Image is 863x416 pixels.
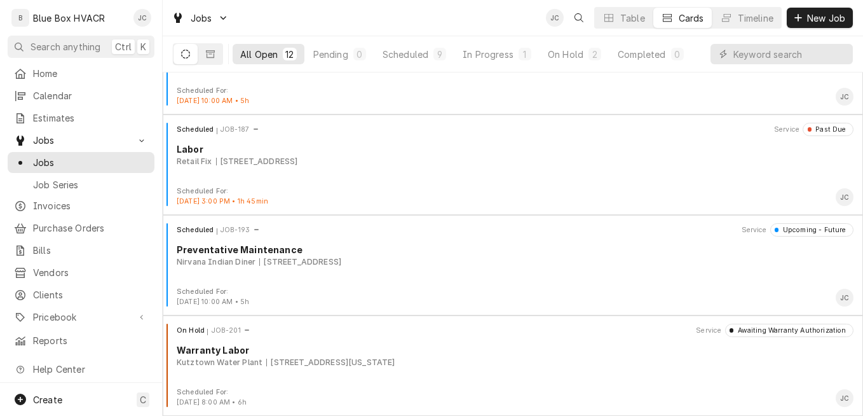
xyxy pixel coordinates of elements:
div: Job Card: JOB-187 [163,114,863,215]
div: Card Footer [168,186,858,207]
span: Calendar [33,89,148,102]
div: Object Extra Context Footer Label [177,287,249,297]
div: Cards [679,11,704,25]
div: Object Extra Context Footer Label [177,387,247,398]
div: Object Title [177,243,853,256]
div: Object Title [177,343,853,357]
div: All Open [240,48,278,61]
div: Object Extra Context Header [774,125,799,135]
div: Object Extra Context Header [742,225,767,235]
div: Object Subtext [177,256,853,268]
div: Object Status [770,223,853,236]
span: Help Center [33,363,147,376]
div: B [11,9,29,27]
div: Josh Canfield's Avatar [836,188,853,206]
div: 0 [674,48,681,61]
div: JC [546,9,564,27]
div: Object Subtext Primary [177,256,255,268]
div: Card Header Primary Content [177,223,260,236]
div: Card Header Secondary Content [774,123,853,135]
div: Object Subtext Primary [177,357,262,368]
div: Awaiting Warranty Authorization [733,326,846,336]
div: Card Footer Primary Content [836,289,853,307]
div: Card Header [168,223,858,236]
div: 9 [436,48,444,61]
div: Object State [177,326,208,336]
div: Completed [618,48,665,61]
a: Estimates [8,107,154,128]
div: Card Footer Primary Content [836,88,853,106]
div: Object Subtext Secondary [259,256,341,268]
span: [DATE] 10:00 AM • 5h [177,298,249,306]
a: Reports [8,330,154,351]
div: Card Footer Extra Context [177,387,247,408]
div: Object Subtext [177,156,853,167]
div: Object Extra Context Footer Value [177,96,249,106]
span: Bills [33,244,148,257]
div: JC [133,9,151,27]
div: Object Extra Context Header [696,326,721,336]
div: Blue Box HVACR [33,11,105,25]
div: Object Subtext Primary [177,156,212,167]
div: Card Header Secondary Content [696,324,853,336]
a: Purchase Orders [8,218,154,239]
div: Josh Canfield's Avatar [133,9,151,27]
button: New Job [787,8,853,28]
a: Go to Jobs [8,130,154,151]
button: Search anythingCtrlK [8,36,154,58]
a: Bills [8,240,154,261]
span: [DATE] 3:00 PM • 1h 45min [177,197,268,205]
div: 12 [285,48,294,61]
div: Object Title [177,142,853,156]
span: Clients [33,288,148,302]
div: Object Extra Context Footer Value [177,197,268,207]
a: Jobs [8,152,154,173]
span: Jobs [33,156,148,169]
span: Jobs [33,134,129,147]
button: Open search [569,8,589,28]
span: Jobs [191,11,212,25]
span: Estimates [33,111,148,125]
a: Go to Jobs [166,8,234,29]
div: Object Extra Context Footer Label [177,86,249,96]
a: Invoices [8,195,154,216]
span: Reports [33,334,148,347]
span: C [140,393,146,406]
div: Object ID [221,125,249,135]
div: Card Footer [168,86,858,106]
div: Card Footer Extra Context [177,86,249,106]
div: In Progress [463,48,513,61]
div: Object Subtext Secondary [216,156,298,167]
div: Josh Canfield's Avatar [836,289,853,307]
div: Object Extra Context Footer Label [177,186,268,197]
div: Object State [177,125,217,135]
div: On Hold [548,48,583,61]
div: Scheduled [383,48,428,61]
div: Card Header Secondary Content [742,223,854,236]
div: Object ID [221,225,250,235]
span: Job Series [33,178,148,191]
div: Card Footer [168,287,858,307]
div: Object Subtext Secondary [266,357,395,368]
div: Object ID [212,326,241,336]
div: Card Footer [168,387,858,408]
div: Object Extra Context Footer Value [177,297,249,307]
div: Card Footer Primary Content [836,389,853,407]
span: K [140,40,146,53]
div: JC [836,389,853,407]
span: Ctrl [115,40,132,53]
div: Card Header [168,324,858,336]
div: 2 [591,48,599,61]
a: Vendors [8,262,154,283]
span: [DATE] 10:00 AM • 5h [177,97,249,105]
div: Object Status [725,324,853,336]
div: Card Header Primary Content [177,123,259,135]
span: Create [33,394,62,405]
a: Go to Help Center [8,359,154,380]
div: Pending [313,48,348,61]
span: Vendors [33,266,148,279]
div: Timeline [738,11,773,25]
div: Card Footer Extra Context [177,287,249,307]
a: Calendar [8,85,154,106]
div: Object State [177,225,217,235]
